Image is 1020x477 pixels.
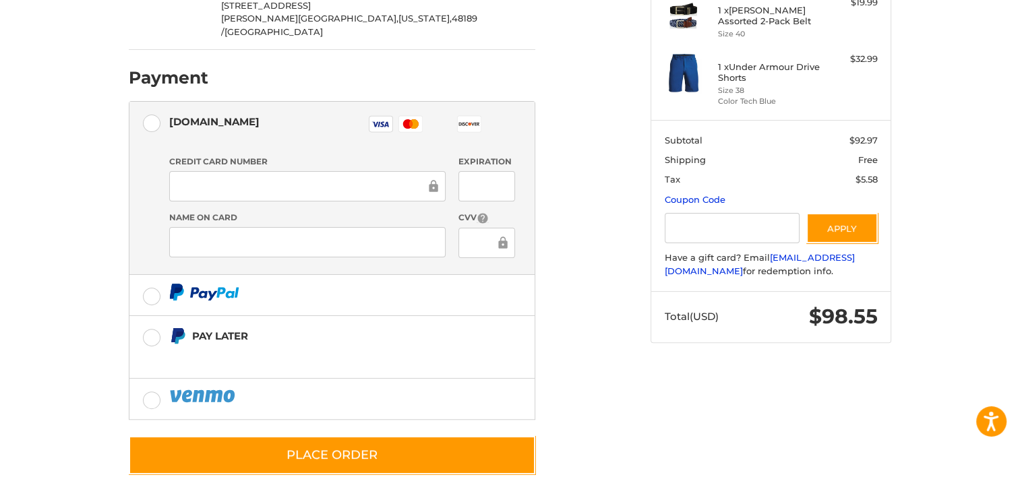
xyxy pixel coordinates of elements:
[221,13,398,24] span: [PERSON_NAME][GEOGRAPHIC_DATA],
[858,154,878,165] span: Free
[806,213,878,243] button: Apply
[718,28,821,40] li: Size 40
[458,156,514,168] label: Expiration
[192,325,450,347] div: Pay Later
[129,67,208,88] h2: Payment
[224,26,323,37] span: [GEOGRAPHIC_DATA]
[221,13,477,37] span: 48189 /
[665,310,719,323] span: Total (USD)
[169,327,186,344] img: Pay Later icon
[169,387,238,404] img: PayPal icon
[665,174,680,185] span: Tax
[398,13,452,24] span: [US_STATE],
[809,304,878,329] span: $98.55
[665,251,878,278] div: Have a gift card? Email for redemption info.
[824,53,878,66] div: $32.99
[718,61,821,84] h4: 1 x Under Armour Drive Shorts
[718,85,821,96] li: Size 38
[665,213,800,243] input: Gift Certificate or Coupon Code
[169,212,446,224] label: Name on Card
[849,135,878,146] span: $92.97
[169,350,451,362] iframe: PayPal Message 1
[665,154,706,165] span: Shipping
[856,174,878,185] span: $5.58
[665,252,855,276] a: [EMAIL_ADDRESS][DOMAIN_NAME]
[169,110,260,133] div: [DOMAIN_NAME]
[718,96,821,107] li: Color Tech Blue
[169,284,239,300] img: PayPal icon
[665,135,702,146] span: Subtotal
[169,156,446,168] label: Credit Card Number
[458,212,514,224] label: CVV
[718,5,821,27] h4: 1 x [PERSON_NAME] Assorted 2-Pack Belt
[665,194,725,205] a: Coupon Code
[129,436,535,474] button: Place Order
